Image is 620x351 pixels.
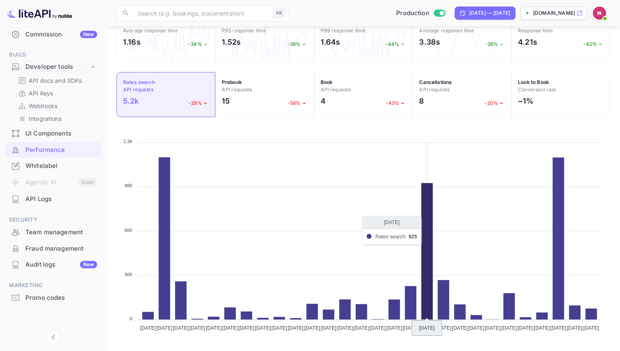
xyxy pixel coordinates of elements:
div: Promo codes [25,293,97,303]
tspan: [DATE] [206,325,222,331]
div: Performance [5,142,101,158]
span: Marketing [5,281,101,290]
tspan: [DATE] [435,325,451,331]
h2: 1.64s [321,36,340,48]
strong: Prebook [222,79,242,85]
p: -26% [485,41,505,48]
span: API requests [419,86,449,93]
div: New [80,261,97,268]
div: ⌘K [273,8,285,18]
div: Promo codes [5,290,101,306]
tspan: [DATE] [288,325,304,331]
a: API Logs [5,191,101,206]
span: Conversion rate [518,86,556,93]
span: API requests [123,86,153,93]
a: Whitelabel [5,158,101,173]
p: -42% [583,41,604,48]
div: Team management [5,224,101,240]
h2: ~1% [518,95,533,106]
h2: 5.2k [123,95,139,106]
tspan: [DATE] [271,325,287,331]
tspan: [DATE] [583,325,599,331]
p: -44% [385,41,406,48]
tspan: 300 [125,272,132,277]
tspan: [DATE] [140,325,156,331]
strong: Cancellations [419,79,452,85]
span: Build [5,50,101,59]
strong: Book [321,79,333,85]
tspan: [DATE] [222,325,238,331]
tspan: [DATE] [517,325,533,331]
strong: Look to Book [518,79,549,85]
div: Webhooks [15,100,98,112]
tspan: [DATE] [452,325,468,331]
tspan: [DATE] [189,325,205,331]
tspan: 600 [125,228,132,233]
tspan: [DATE] [550,325,566,331]
tspan: [DATE] [419,325,435,331]
tspan: [DATE] [485,325,501,331]
div: API Logs [25,195,97,204]
p: -58% [287,100,308,107]
span: Production [396,9,429,18]
div: UI Components [5,126,101,142]
a: Webhooks [18,102,95,110]
p: API Keys [29,89,53,97]
a: API docs and SDKs [18,76,95,85]
input: Search (e.g. bookings, documentation) [133,5,270,21]
button: Collapse navigation [46,330,61,344]
strong: Rates search [123,79,155,85]
p: API docs and SDKs [29,76,82,85]
div: Whitelabel [5,158,101,174]
a: Performance [5,142,101,157]
p: -43% [386,100,406,107]
a: Promo codes [5,290,101,305]
div: Integrations [15,113,98,125]
p: [DOMAIN_NAME] [533,9,575,17]
tspan: 0 [130,316,132,321]
p: Integrations [29,114,62,123]
tspan: [DATE] [173,325,189,331]
div: UI Components [25,129,97,138]
div: CommissionNew [5,27,101,43]
h2: 4 [321,95,326,106]
tspan: [DATE] [501,325,517,331]
span: Response time [518,27,553,34]
span: P95 response time [222,27,267,34]
div: Audit logs [25,260,97,269]
tspan: [DATE] [386,325,402,331]
div: Audit logsNew [5,257,101,273]
img: Idan Solimani [593,7,606,20]
tspan: 900 [125,183,132,188]
span: API requests [222,86,252,93]
div: Switch to Sandbox mode [393,9,448,18]
tspan: [DATE] [370,325,386,331]
a: Fraud management [5,241,101,256]
tspan: [DATE] [304,325,320,331]
a: Audit logsNew [5,257,101,272]
tspan: [DATE] [157,325,173,331]
tspan: [DATE] [321,325,337,331]
p: -29% [189,100,209,107]
div: Performance [25,145,97,155]
p: -38% [287,41,308,48]
div: Developer tools [25,62,89,72]
h2: 4.21s [518,36,537,48]
p: -34% [188,41,209,48]
a: Integrations [18,114,95,123]
a: CommissionNew [5,27,101,42]
tspan: [DATE] [468,325,484,331]
a: UI Components [5,126,101,141]
span: Average response time [123,27,178,34]
a: Team management [5,224,101,240]
p: Webhooks [29,102,57,110]
tspan: [DATE] [567,325,583,331]
tspan: 1.2k [123,139,132,144]
span: Average response time [419,27,474,34]
h2: 3.38s [419,36,440,48]
tspan: [DATE] [353,325,369,331]
tspan: [DATE] [403,325,419,331]
div: Whitelabel [25,161,97,171]
h2: 15 [222,95,230,106]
